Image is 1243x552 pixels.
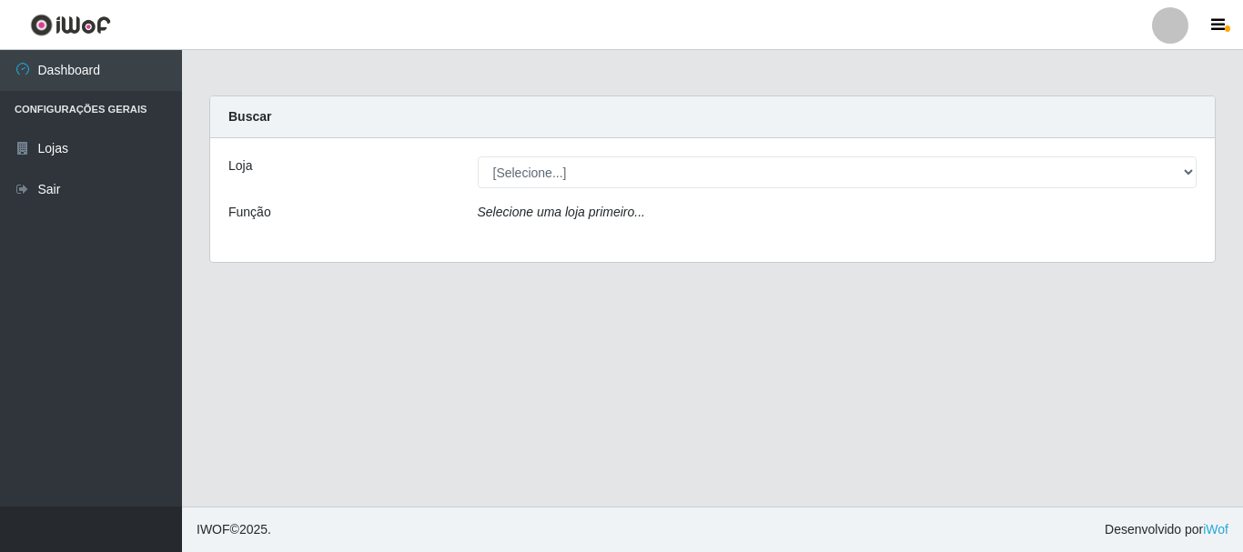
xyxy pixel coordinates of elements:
strong: Buscar [228,109,271,124]
a: iWof [1203,522,1228,537]
span: Desenvolvido por [1105,520,1228,539]
span: IWOF [197,522,230,537]
label: Função [228,203,271,222]
img: CoreUI Logo [30,14,111,36]
span: © 2025 . [197,520,271,539]
label: Loja [228,156,252,176]
i: Selecione uma loja primeiro... [478,205,645,219]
